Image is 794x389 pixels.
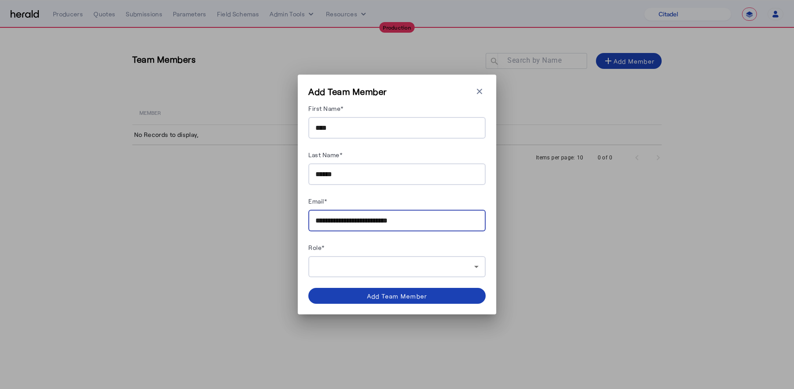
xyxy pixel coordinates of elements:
h3: Add Team Member [308,85,387,98]
label: Email* [308,197,327,205]
button: Add Team Member [308,288,486,304]
div: Add Team Member [367,291,427,301]
label: First Name* [308,105,344,112]
label: Role* [308,244,325,251]
label: Last Name* [308,151,342,159]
